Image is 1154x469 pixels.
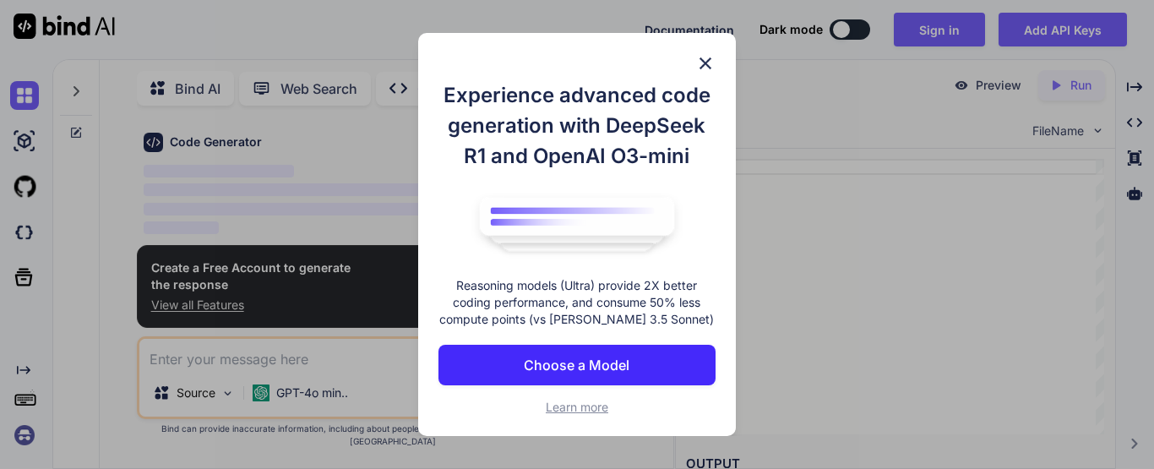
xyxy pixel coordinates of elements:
p: Reasoning models (Ultra) provide 2X better coding performance, and consume 50% less compute point... [438,277,716,328]
span: Learn more [546,400,608,414]
p: Choose a Model [524,355,629,375]
h1: Experience advanced code generation with DeepSeek R1 and OpenAI O3-mini [438,80,716,172]
img: bind logo [467,188,687,261]
img: close [695,53,716,74]
button: Choose a Model [438,345,716,385]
